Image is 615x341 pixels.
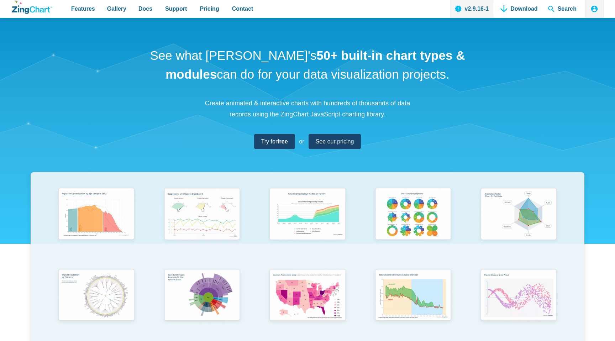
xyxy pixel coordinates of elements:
[360,185,466,266] a: Pie Transform Options
[477,266,561,326] img: Points Along a Sine Wave
[299,137,304,146] span: or
[255,185,361,266] a: Area Chart (Displays Nodes on Hover)
[232,4,253,14] span: Contact
[54,185,138,245] img: Population Distribution by Age Group in 2052
[165,48,465,81] strong: 50+ built-in chart types & modules
[54,266,138,326] img: World Population by Country
[71,4,95,14] span: Features
[200,4,219,14] span: Pricing
[12,1,52,14] a: ZingChart Logo. Click to return to the homepage
[138,4,152,14] span: Docs
[277,138,288,145] strong: free
[265,185,349,245] img: Area Chart (Displays Nodes on Hover)
[149,185,255,266] a: Responsive Live Update Dashboard
[265,266,349,326] img: Election Predictions Map
[201,98,414,120] p: Create animated & interactive charts with hundreds of thousands of data records using the ZingCha...
[254,134,295,149] a: Try forfree
[371,185,455,245] img: Pie Transform Options
[160,266,244,326] img: Sun Burst Plugin Example ft. File System Data
[316,137,354,146] span: See our pricing
[309,134,361,149] a: See our pricing
[107,4,126,14] span: Gallery
[261,137,288,146] span: Try for
[371,266,455,326] img: Range Chart with Rultes & Scale Markers
[477,185,561,245] img: Animated Radar Chart ft. Pet Data
[160,185,244,245] img: Responsive Live Update Dashboard
[165,4,187,14] span: Support
[466,185,572,266] a: Animated Radar Chart ft. Pet Data
[147,46,468,84] h1: See what [PERSON_NAME]'s can do for your data visualization projects.
[43,185,149,266] a: Population Distribution by Age Group in 2052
